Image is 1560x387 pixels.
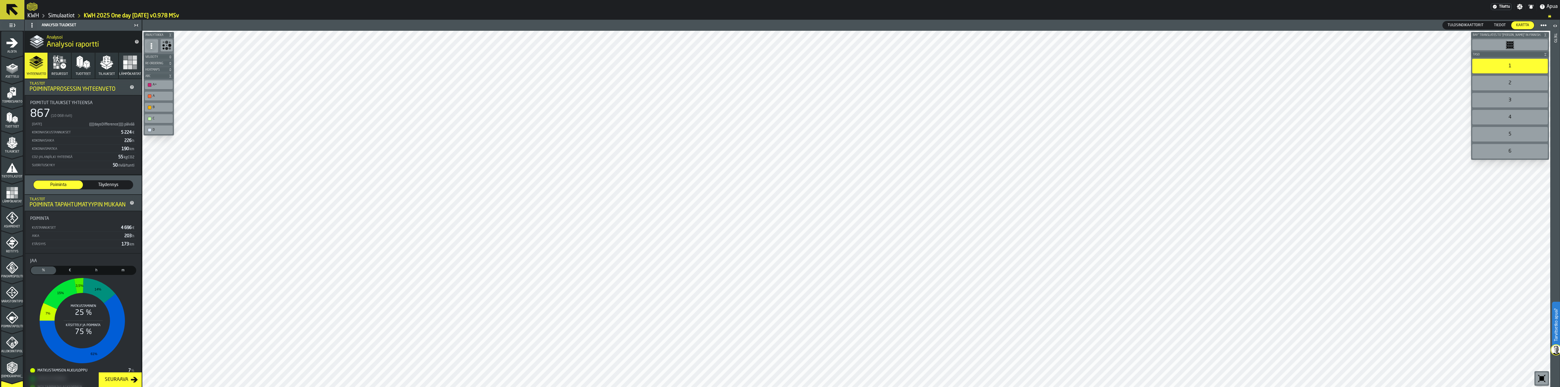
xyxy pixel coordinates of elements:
span: Tilaukset [98,72,115,76]
span: {{{{daysDifference}}}} päivää [89,123,134,126]
a: logo-header [27,1,37,12]
label: button-switch-multi-Täydennys [83,180,133,189]
div: button-toolbar-undefined [1471,126,1549,143]
div: StatList-item-Etäisyys [30,240,136,248]
div: Kokonaiskustannukset [31,131,119,135]
span: 190 [122,147,135,151]
nav: Breadcrumb [27,12,1558,19]
span: Varastointipolitiikka [1,300,23,303]
span: € [132,131,134,135]
span: Jaa [30,259,37,263]
button: button-Seuraava [99,372,142,387]
div: Kokonaismatka [31,147,119,151]
span: km [129,147,134,151]
div: Title [30,100,136,105]
div: button-toolbar-undefined [1534,371,1549,386]
div: Suorituskyky [31,164,110,167]
span: Re-Ordering [144,62,167,65]
div: StatList-item-Suorituskyky [30,161,136,169]
span: h [132,139,134,143]
h2: Sub Title [47,34,129,40]
div: button-toolbar-undefined [144,79,174,90]
div: Title [30,216,136,221]
span: [DEMOGRAPHIC_DATA] [1,375,23,378]
div: button-toolbar-undefined [1471,109,1549,126]
button: button- [1471,51,1549,58]
span: Kartta [1514,23,1532,28]
span: Apua [1547,3,1558,10]
div: StatList-item-Aika [30,232,136,240]
button: button- [144,73,174,79]
div: button-toolbar-undefined [144,90,174,102]
li: menu Toimeksianto [1,81,23,106]
label: button-toggle-Sulje minut [132,22,140,29]
a: link-to-/wh/i/4fb45246-3b77-4bb5-b880-c337c3c5facb/simulations/90e22778-13c7-438d-8169-84dd262c2477 [84,12,179,19]
button: button- [144,60,174,66]
div: B [153,105,171,109]
svg: Nollaa zoomaus ja sijainti [1537,374,1547,383]
label: button-switch-multi-Etäisyys [110,266,136,275]
li: menu Poimintapolitiikka [1,306,23,330]
li: menu Lämpökartat [1,181,23,206]
div: A [146,93,172,99]
span: Poiminta [36,182,80,188]
span: kgCO2 [124,156,134,159]
div: thumb [34,181,83,189]
span: Heatmaps [144,68,167,72]
span: Tietotilastot [1,175,23,178]
span: Reititys [1,250,23,253]
label: button-switch-multi-Tiedot [1489,21,1511,30]
span: € [58,268,81,273]
div: Matkustamisen alku/loppu [30,368,128,373]
button: button- [144,54,174,60]
span: € [132,226,134,230]
div: StatList-item-CO2-jalanjälki yhteensä [30,153,136,161]
span: riviä/tunti [118,164,134,167]
span: Lämpökartat [119,72,141,76]
div: Tilastot [30,82,127,86]
div: C [153,117,171,121]
span: Pinoamispolitiikka [1,275,23,278]
button: button- [1471,32,1549,38]
div: thumb [1511,21,1534,29]
button: button- [144,32,174,38]
div: B [146,104,172,111]
span: Analysoi raportti [47,40,99,50]
div: thumb [1489,21,1511,29]
div: Stat Arvo [128,368,131,373]
span: m [112,268,134,273]
span: 4 696 [121,226,135,230]
span: h [132,234,134,238]
span: % [32,268,55,273]
div: D [153,128,171,132]
li: menu Reititys [1,231,23,255]
label: button-switch-multi-Poiminta [33,180,83,189]
div: 5 [1472,127,1548,142]
span: Tilaukset [1,150,23,153]
span: Yhteenveto [27,72,46,76]
div: Tilastot [30,197,127,202]
div: button-toolbar-undefined [1471,143,1549,160]
div: thumb [31,266,56,274]
div: thumb [57,266,83,274]
div: Poimintaprosessin yhteenveto [30,86,127,93]
div: C [146,115,172,122]
li: menu Tietotilastot [1,156,23,181]
div: Poiminta tapahtumatyypin mukaan [30,202,127,208]
a: link-to-/wh/i/4fb45246-3b77-4bb5-b880-c337c3c5facb [27,12,39,19]
div: Analysoi tulokset [26,20,132,30]
label: button-toggle-Toggle Täydellinen valikko [1,21,23,30]
div: button-toolbar-undefined [1471,58,1549,75]
label: Tarvitsetko apua? [1553,302,1559,347]
div: StatList-item-Kokonaismatka [30,145,136,153]
span: 173 [122,242,135,246]
li: menu Vaatimustenmukaisuus [1,356,23,380]
span: Bay" translates to "[PERSON_NAME]" in Finnish. [1472,33,1542,37]
span: 203 [124,234,135,238]
li: menu Tilaukset [1,131,23,156]
div: 2 [1472,76,1548,90]
svg: Näytä ruuhkautuminen [162,40,172,50]
a: link-to-/wh/i/4fb45246-3b77-4bb5-b880-c337c3c5facb [48,12,75,19]
div: title-Analysoi raportti [25,31,142,53]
